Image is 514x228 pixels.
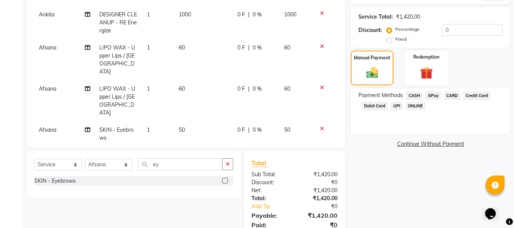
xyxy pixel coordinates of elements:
[147,11,150,18] span: 1
[363,66,382,80] img: _cash.svg
[294,195,343,202] div: ₹1,420.00
[147,44,150,51] span: 1
[358,91,403,99] span: Payment Methods
[179,44,185,51] span: 60
[251,159,269,167] span: Total
[179,126,185,133] span: 50
[294,211,343,220] div: ₹1,420.00
[284,44,290,51] span: 60
[39,85,56,92] span: Afsana
[425,91,441,100] span: GPay
[294,171,343,179] div: ₹1,420.00
[358,26,382,34] div: Discount:
[246,202,302,210] a: Add Tip
[361,102,388,110] span: Debit Card
[413,54,439,61] label: Redemption
[444,91,460,100] span: CARD
[253,44,262,52] span: 0 %
[248,11,250,19] span: |
[248,85,250,93] span: |
[99,11,137,34] span: DESIGNER CLEANUP - RE Energize
[354,54,390,61] label: Manual Payment
[138,158,223,170] input: Search or Scan
[237,126,245,134] span: 0 F
[99,85,135,116] span: LIPO WAX - Upper Lips / [GEOGRAPHIC_DATA]
[39,11,54,18] span: Ankita
[395,36,407,43] label: Fixed
[396,13,420,21] div: ₹1,420.00
[34,177,76,185] div: SKIN - Eyebrows
[284,11,296,18] span: 1000
[406,91,422,100] span: CASH
[39,126,56,133] span: Afsana
[99,44,135,75] span: LIPO WAX - Upper Lips / [GEOGRAPHIC_DATA]
[294,187,343,195] div: ₹1,420.00
[246,211,294,220] div: Payable:
[237,44,245,52] span: 0 F
[391,102,403,110] span: UPI
[294,179,343,187] div: ₹0
[39,44,56,51] span: Afsana
[352,140,509,148] a: Continue Without Payment
[179,85,185,92] span: 60
[237,11,245,19] span: 0 F
[284,126,290,133] span: 50
[246,179,294,187] div: Discount:
[406,102,425,110] span: ONLINE
[248,126,250,134] span: |
[284,85,290,92] span: 60
[147,85,150,92] span: 1
[179,11,191,18] span: 1000
[147,126,150,133] span: 1
[246,171,294,179] div: Sub Total:
[248,44,250,52] span: |
[482,198,506,220] iframe: chat widget
[395,26,420,33] label: Percentage
[237,85,245,93] span: 0 F
[463,91,491,100] span: Credit Card
[358,13,393,21] div: Service Total:
[253,11,262,19] span: 0 %
[99,126,134,141] span: SKIN - Eyebrows
[246,195,294,202] div: Total:
[246,187,294,195] div: Net:
[416,65,437,81] img: _gift.svg
[253,126,262,134] span: 0 %
[303,202,344,210] div: ₹0
[253,85,262,93] span: 0 %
